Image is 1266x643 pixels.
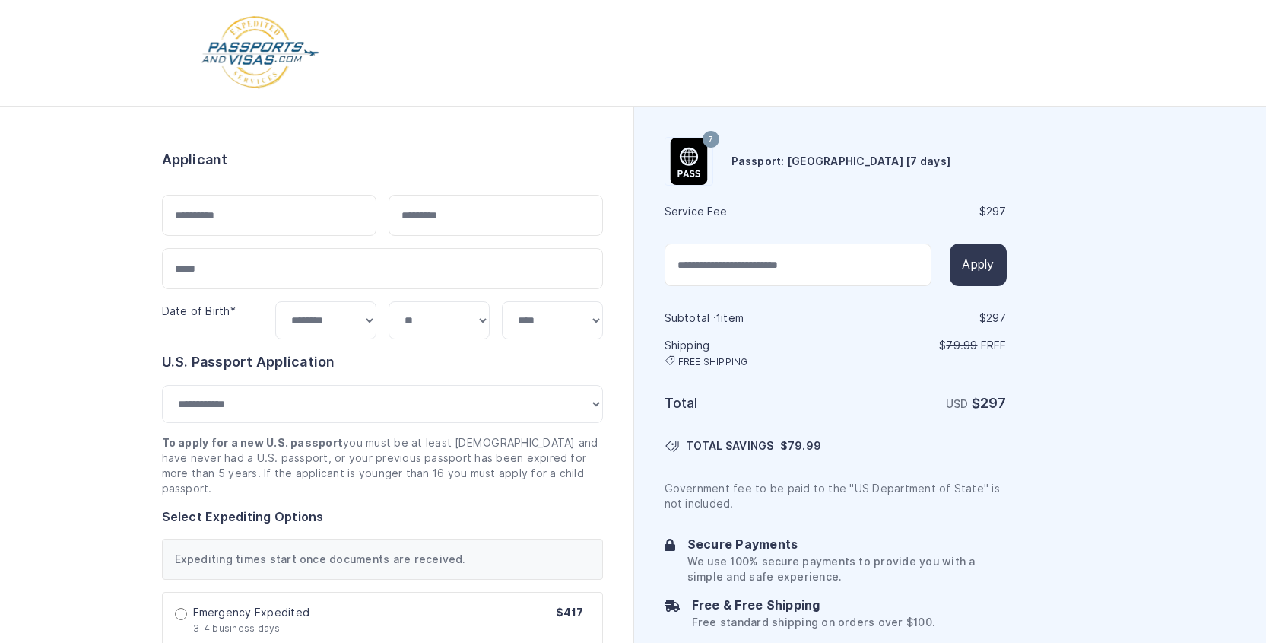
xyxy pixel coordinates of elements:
[950,244,1006,286] button: Apply
[692,615,934,630] p: Free standard shipping on orders over $100.
[193,605,310,620] span: Emergency Expedited
[162,352,603,373] h6: U.S. Passport Application
[556,606,584,619] span: $417
[665,310,834,326] h6: Subtotal · item
[946,398,969,410] span: USD
[665,338,834,368] h6: Shipping
[788,440,821,452] span: 79.99
[980,395,1007,411] span: 297
[162,539,603,580] div: Expediting times start once documents are received.
[780,438,821,454] span: $
[665,393,834,414] h6: Total
[678,356,748,368] span: FREE SHIPPING
[665,204,834,219] h6: Service Fee
[837,204,1007,219] div: $
[972,395,1007,411] strong: $
[837,310,1007,326] div: $
[665,138,712,185] img: Product Name
[687,536,1007,554] h6: Secure Payments
[946,339,977,352] span: 79.99
[193,622,281,634] span: 3-4 business days
[162,437,344,449] strong: To apply for a new U.S. passport
[986,312,1007,324] span: 297
[686,438,774,454] span: TOTAL SAVINGS
[162,149,228,170] h6: Applicant
[665,481,1007,511] p: Government fee to be paid to the "US Department of State" is not included.
[731,154,951,169] h6: Passport: [GEOGRAPHIC_DATA] [7 days]
[687,554,1007,584] p: We use 100% secure payments to provide you with a simple and safe experience.
[716,312,721,324] span: 1
[708,130,713,150] span: 7
[162,508,603,527] h6: Select Expediting Options
[692,597,934,615] h6: Free & Free Shipping
[837,338,1007,353] p: $
[200,15,321,91] img: Logo
[981,339,1007,352] span: Free
[986,205,1007,218] span: 297
[162,305,236,317] label: Date of Birth*
[162,435,603,496] p: you must be at least [DEMOGRAPHIC_DATA] and have never had a U.S. passport, or your previous pass...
